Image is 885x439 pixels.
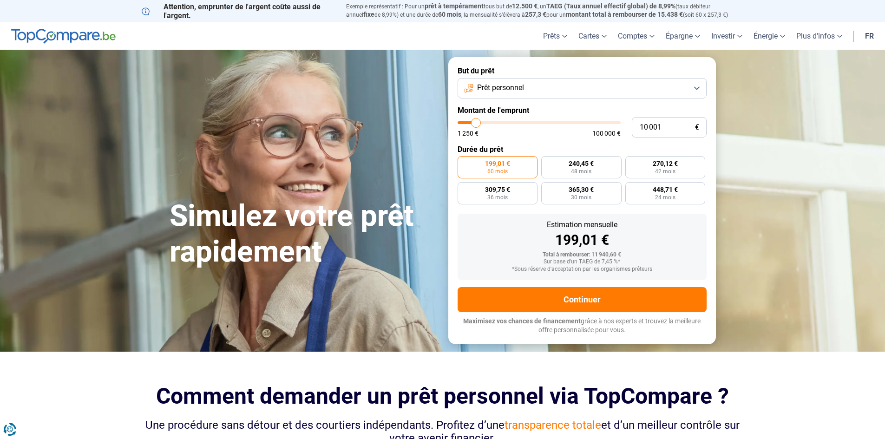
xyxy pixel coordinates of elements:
p: Exemple représentatif : Pour un tous but de , un (taux débiteur annuel de 8,99%) et une durée de ... [346,2,744,19]
a: Comptes [612,22,660,50]
span: 309,75 € [485,186,510,193]
div: 199,01 € [465,233,699,247]
span: Prêt personnel [477,83,524,93]
span: 12.500 € [512,2,538,10]
span: prêt à tempérament [425,2,484,10]
div: Estimation mensuelle [465,221,699,229]
a: Cartes [573,22,612,50]
span: 60 mois [438,11,461,18]
span: 30 mois [571,195,591,200]
label: Durée du prêt [458,145,707,154]
span: 270,12 € [653,160,678,167]
h1: Simulez votre prêt rapidement [170,198,437,270]
button: Prêt personnel [458,78,707,98]
div: Sur base d'un TAEG de 7,45 %* [465,259,699,265]
span: 100 000 € [592,130,621,137]
span: € [695,124,699,131]
a: Épargne [660,22,706,50]
a: fr [859,22,879,50]
span: 257,3 € [525,11,546,18]
div: Total à rembourser: 11 940,60 € [465,252,699,258]
p: grâce à nos experts et trouvez la meilleure offre personnalisée pour vous. [458,317,707,335]
span: montant total à rembourser de 15.438 € [566,11,683,18]
a: Investir [706,22,748,50]
h2: Comment demander un prêt personnel via TopCompare ? [142,383,744,409]
span: 448,71 € [653,186,678,193]
span: 365,30 € [569,186,594,193]
span: 24 mois [655,195,675,200]
button: Continuer [458,287,707,312]
span: 199,01 € [485,160,510,167]
span: 60 mois [487,169,508,174]
span: 1 250 € [458,130,479,137]
a: Énergie [748,22,791,50]
span: fixe [363,11,374,18]
span: transparence totale [505,419,601,432]
p: Attention, emprunter de l'argent coûte aussi de l'argent. [142,2,335,20]
img: TopCompare [11,29,116,44]
label: Montant de l'emprunt [458,106,707,115]
a: Plus d'infos [791,22,848,50]
span: 42 mois [655,169,675,174]
span: 48 mois [571,169,591,174]
span: 240,45 € [569,160,594,167]
span: 36 mois [487,195,508,200]
div: *Sous réserve d'acceptation par les organismes prêteurs [465,266,699,273]
span: Maximisez vos chances de financement [463,317,581,325]
span: TAEG (Taux annuel effectif global) de 8,99% [546,2,675,10]
label: But du prêt [458,66,707,75]
a: Prêts [538,22,573,50]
